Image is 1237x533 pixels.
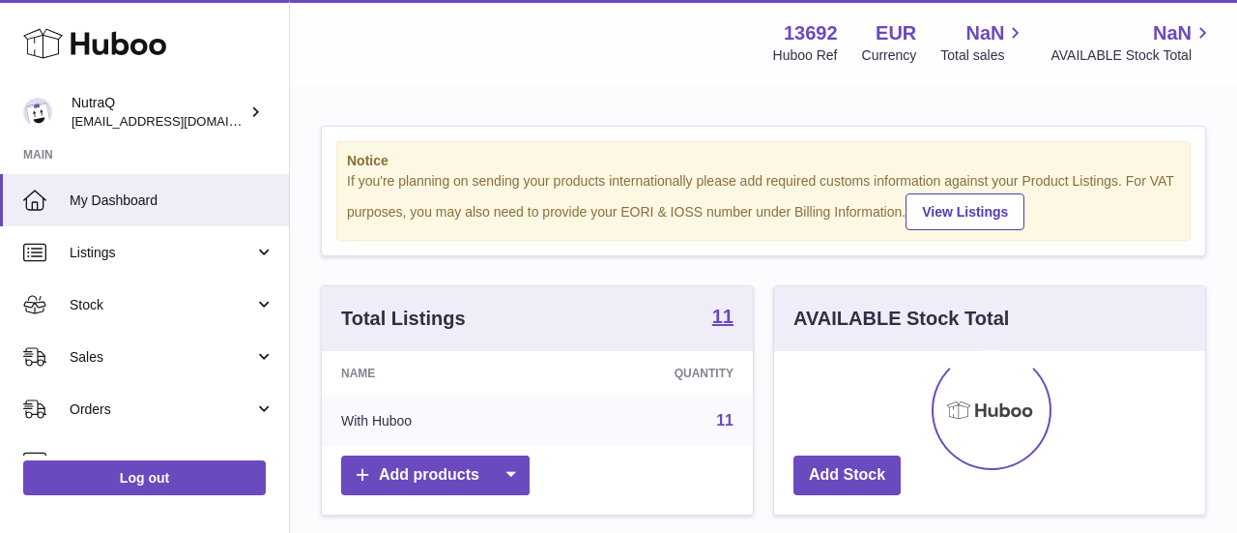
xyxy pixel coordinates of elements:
[1050,20,1214,65] a: NaN AVAILABLE Stock Total
[793,456,901,495] a: Add Stock
[322,351,549,396] th: Name
[716,412,734,429] a: 11
[549,351,753,396] th: Quantity
[862,46,917,65] div: Currency
[712,307,734,326] strong: 11
[940,20,1026,65] a: NaN Total sales
[1050,46,1214,65] span: AVAILABLE Stock Total
[70,400,254,419] span: Orders
[876,20,916,46] strong: EUR
[712,307,734,330] a: 11
[72,94,245,131] div: NutraQ
[72,113,284,129] span: [EMAIL_ADDRESS][DOMAIN_NAME]
[940,46,1026,65] span: Total sales
[793,306,1009,332] h3: AVAILABLE Stock Total
[70,453,274,471] span: Usage
[773,46,838,65] div: Huboo Ref
[23,460,266,495] a: Log out
[70,348,254,367] span: Sales
[906,193,1024,230] a: View Listings
[347,172,1180,230] div: If you're planning on sending your products internationally please add required customs informati...
[965,20,1004,46] span: NaN
[70,244,254,262] span: Listings
[70,192,274,210] span: My Dashboard
[70,296,254,314] span: Stock
[784,20,838,46] strong: 13692
[23,98,52,127] img: internalAdmin-13692@internal.huboo.com
[322,396,549,446] td: With Huboo
[347,152,1180,170] strong: Notice
[341,306,466,332] h3: Total Listings
[341,456,530,495] a: Add products
[1153,20,1192,46] span: NaN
